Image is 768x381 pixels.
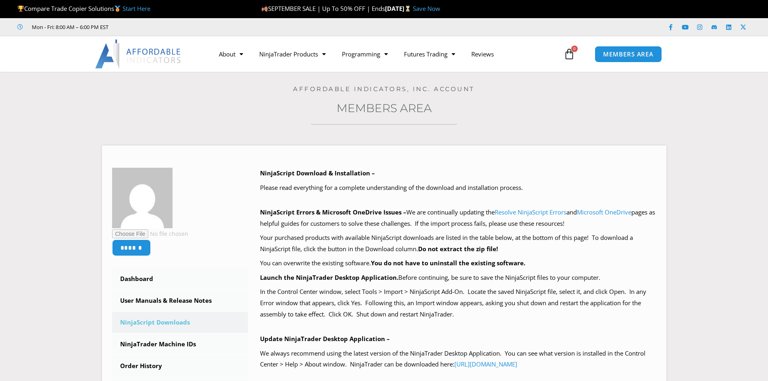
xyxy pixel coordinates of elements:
a: User Manuals & Release Notes [112,290,248,311]
a: Resolve NinjaScript Errors [495,208,566,216]
a: NinjaScript Downloads [112,312,248,333]
p: Please read everything for a complete understanding of the download and installation process. [260,182,656,194]
p: Your purchased products with available NinjaScript downloads are listed in the table below, at th... [260,232,656,255]
a: Microsoft OneDrive [577,208,631,216]
a: Save Now [413,4,440,12]
a: Dashboard [112,269,248,289]
span: Compare Trade Copier Solutions [17,4,150,12]
a: Futures Trading [396,45,463,63]
span: Mon - Fri: 8:00 AM – 6:00 PM EST [30,22,108,32]
a: 0 [552,42,587,66]
a: MEMBERS AREA [595,46,662,62]
p: Before continuing, be sure to save the NinjaScript files to your computer. [260,272,656,283]
img: 🍂 [262,6,268,12]
b: Update NinjaTrader Desktop Application – [260,335,390,343]
a: NinjaTrader Products [251,45,334,63]
a: Start Here [123,4,150,12]
img: 🥇 [114,6,121,12]
span: SEPTEMBER SALE | Up To 50% OFF | Ends [261,4,385,12]
img: ⌛ [405,6,411,12]
p: You can overwrite the existing software. [260,258,656,269]
b: NinjaScript Errors & Microsoft OneDrive Issues – [260,208,406,216]
p: In the Control Center window, select Tools > Import > NinjaScript Add-On. Locate the saved NinjaS... [260,286,656,320]
nav: Menu [211,45,562,63]
p: We always recommend using the latest version of the NinjaTrader Desktop Application. You can see ... [260,348,656,371]
a: About [211,45,251,63]
img: 🏆 [18,6,24,12]
b: NinjaScript Download & Installation – [260,169,375,177]
b: Do not extract the zip file! [418,245,498,253]
span: 0 [571,46,578,52]
b: You do not have to uninstall the existing software. [371,259,525,267]
b: Launch the NinjaTrader Desktop Application. [260,273,398,281]
img: ff8436ab25776e5d46c0bc07dc1660d60508d7bc6911210506c0688b2c2df9f4 [112,168,173,228]
a: [URL][DOMAIN_NAME] [454,360,517,368]
a: NinjaTrader Machine IDs [112,334,248,355]
span: MEMBERS AREA [603,51,654,57]
a: Reviews [463,45,502,63]
a: Affordable Indicators, Inc. Account [293,85,475,93]
a: Order History [112,356,248,377]
img: LogoAI | Affordable Indicators – NinjaTrader [95,40,182,69]
a: Members Area [337,101,432,115]
strong: [DATE] [385,4,413,12]
p: We are continually updating the and pages as helpful guides for customers to solve these challeng... [260,207,656,229]
a: Programming [334,45,396,63]
iframe: Customer reviews powered by Trustpilot [120,23,241,31]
